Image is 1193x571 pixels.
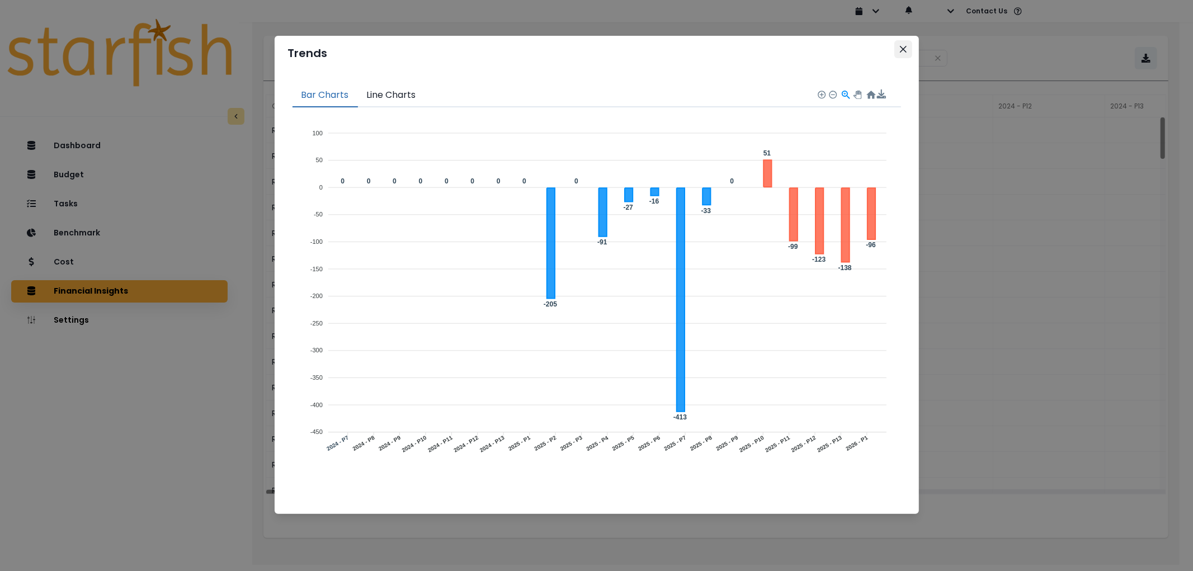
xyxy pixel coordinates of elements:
[478,435,505,454] tspan: 2024 - P13
[817,90,825,98] div: Zoom In
[894,40,912,58] button: Close
[310,428,322,435] tspan: -450
[275,36,919,70] header: Trends
[689,435,713,452] tspan: 2025 - P8
[663,435,687,452] tspan: 2025 - P7
[840,89,850,99] div: Selection Zoom
[358,84,425,107] button: Line Charts
[293,84,358,107] button: Bar Charts
[315,157,322,163] tspan: 50
[828,90,836,98] div: Zoom Out
[507,435,531,452] tspan: 2025 - P1
[876,89,886,99] div: Menu
[310,320,322,327] tspan: -250
[790,435,817,454] tspan: 2025 - P12
[585,435,609,452] tspan: 2025 - P4
[865,89,875,99] div: Reset Zoom
[853,91,860,97] div: Panning
[400,435,427,454] tspan: 2024 - P10
[310,266,322,272] tspan: -150
[715,435,739,452] tspan: 2025 - P9
[310,292,322,299] tspan: -200
[314,211,323,218] tspan: -50
[319,184,322,191] tspan: 0
[876,89,886,99] img: download-solid.76f27b67513bc6e4b1a02da61d3a2511.svg
[845,435,869,452] tspan: 2026 - P1
[764,435,791,454] tspan: 2025 - P11
[312,130,322,136] tspan: 100
[816,435,843,454] tspan: 2025 - P13
[310,374,322,381] tspan: -350
[427,435,454,454] tspan: 2024 - P11
[351,435,375,452] tspan: 2024 - P8
[452,435,479,454] tspan: 2024 - P12
[326,435,350,452] tspan: 2024 - P7
[738,435,765,454] tspan: 2025 - P10
[637,435,661,452] tspan: 2025 - P6
[310,402,322,408] tspan: -400
[310,238,322,245] tspan: -100
[559,435,583,452] tspan: 2025 - P3
[310,347,322,354] tspan: -300
[378,435,402,452] tspan: 2024 - P9
[611,435,635,452] tspan: 2025 - P5
[533,435,557,452] tspan: 2025 - P2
